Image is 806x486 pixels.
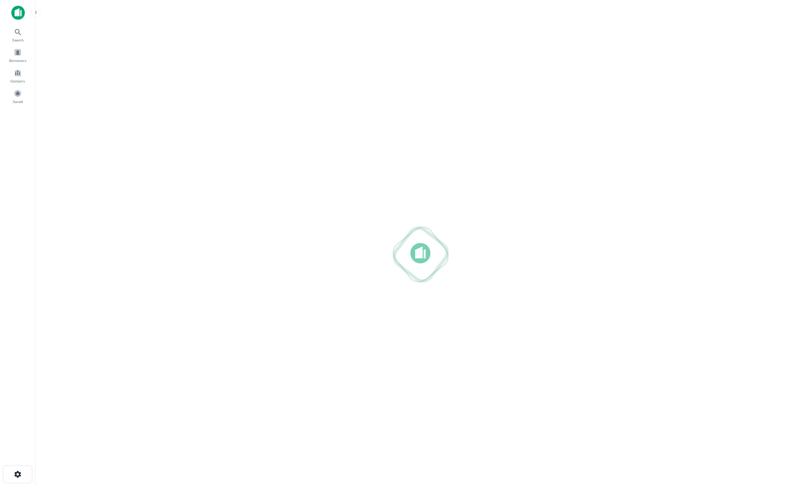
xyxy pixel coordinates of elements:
span: Search [12,37,24,43]
span: Borrowers [9,58,26,63]
span: Saved [13,99,23,104]
a: Contacts [2,66,33,85]
a: Borrowers [2,46,33,65]
img: capitalize-icon.png [11,6,25,20]
a: Saved [2,87,33,106]
span: Contacts [11,78,25,84]
a: Search [2,25,33,44]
